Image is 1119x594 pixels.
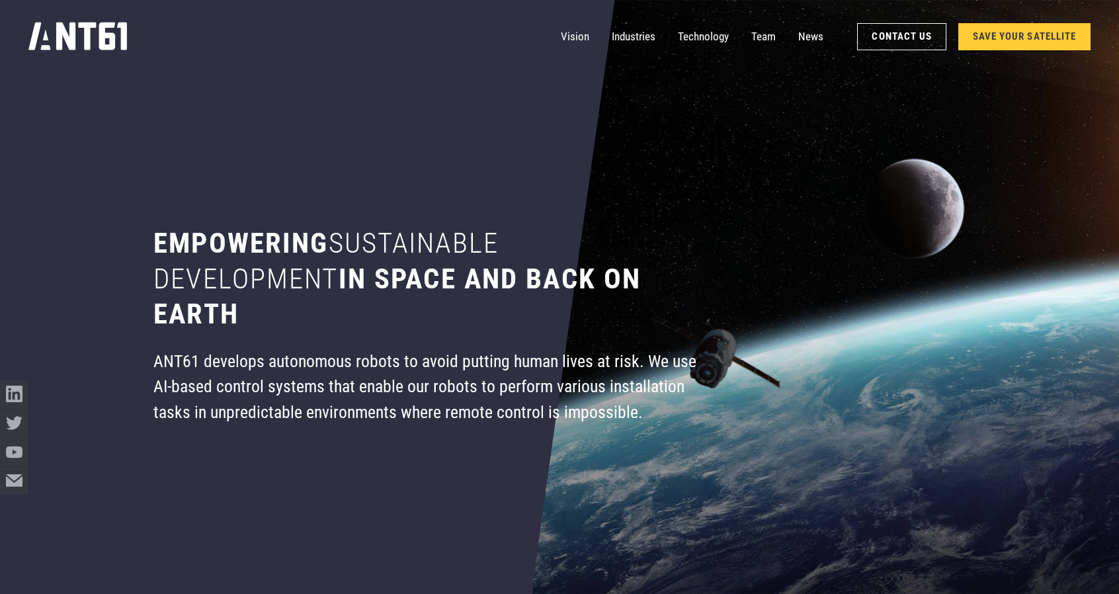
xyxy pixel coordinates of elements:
a: Industries [612,22,655,51]
a: Vision [561,22,589,51]
div: ANT61 develops autonomous robots to avoid putting human lives at risk. We use AI-based control sy... [153,349,698,425]
h1: Empowering in space and back on earth [153,226,698,331]
a: home [28,18,128,56]
a: Contact Us [857,23,946,50]
span: sustainable development [153,226,499,294]
a: SAVE YOUR SATELLITE [958,23,1091,50]
a: Team [751,22,776,51]
a: Technology [678,22,729,51]
a: News [798,22,823,51]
